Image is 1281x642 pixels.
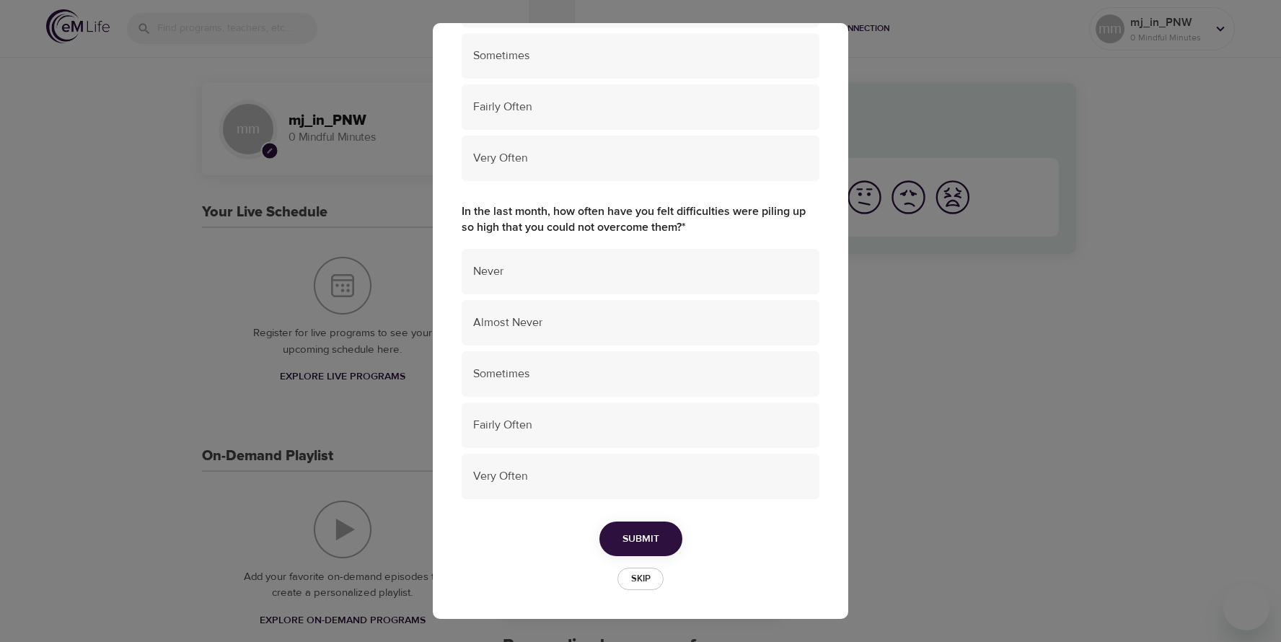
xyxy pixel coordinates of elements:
span: Very Often [473,468,808,485]
label: In the last month, how often have you felt difficulties were piling up so high that you could not... [462,203,819,237]
button: Skip [617,568,664,590]
span: Fairly Often [473,417,808,434]
span: Never [473,263,808,280]
span: Submit [622,530,659,548]
span: Sometimes [473,48,808,64]
span: Skip [625,571,656,587]
span: Fairly Often [473,99,808,115]
span: Sometimes [473,366,808,382]
button: Submit [599,522,682,557]
span: Almost Never [473,315,808,331]
span: Very Often [473,150,808,167]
